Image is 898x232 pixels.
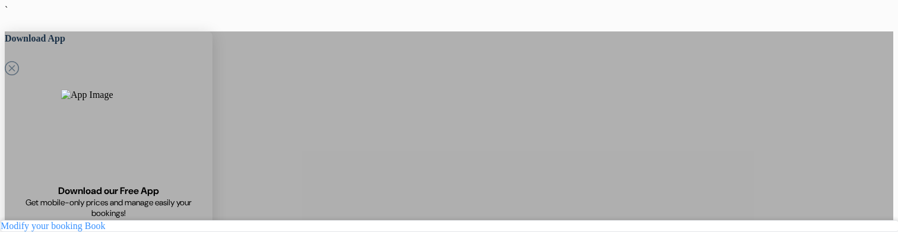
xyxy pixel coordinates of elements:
a: Book [85,221,106,231]
img: App Image [61,90,156,185]
svg: Close [5,61,19,75]
span: Download our Free App [58,185,159,197]
span: Get mobile-only prices and manage easily your bookings! [18,197,199,218]
a: Modify your booking [1,221,82,231]
h5: Download App [5,31,212,46]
